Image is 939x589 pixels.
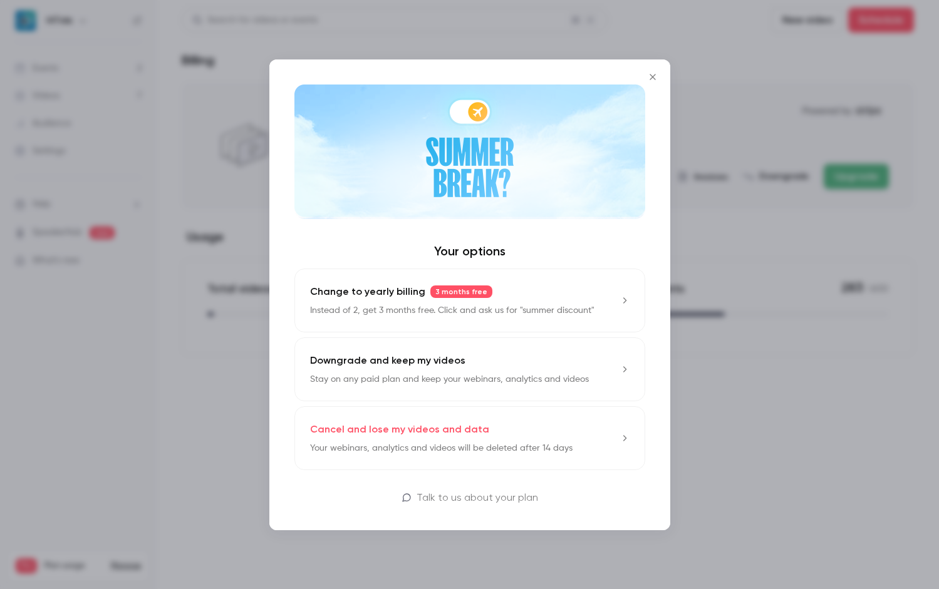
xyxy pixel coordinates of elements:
[310,353,465,368] p: Downgrade and keep my videos
[310,373,589,386] p: Stay on any paid plan and keep your webinars, analytics and videos
[294,85,645,219] img: Summer Break
[294,243,645,259] h4: Your options
[640,64,665,90] button: Close
[417,490,538,505] p: Talk to us about your plan
[294,490,645,505] a: Talk to us about your plan
[310,442,573,454] p: Your webinars, analytics and videos will be deleted after 14 days
[310,284,425,299] span: Change to yearly billing
[294,337,645,401] button: Downgrade and keep my videosStay on any paid plan and keep your webinars, analytics and videos
[430,285,492,298] span: 3 months free
[310,422,489,437] p: Cancel and lose my videos and data
[310,304,594,317] p: Instead of 2, get 3 months free. Click and ask us for "summer discount"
